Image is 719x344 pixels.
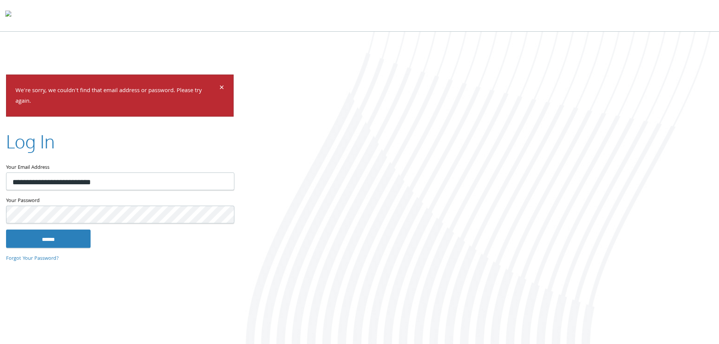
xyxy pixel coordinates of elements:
[6,129,55,154] h2: Log In
[219,81,224,96] span: ×
[219,84,224,93] button: Dismiss alert
[6,254,59,262] a: Forgot Your Password?
[5,8,11,23] img: todyl-logo-dark.svg
[15,85,218,107] p: We're sorry, we couldn't find that email address or password. Please try again.
[6,196,234,206] label: Your Password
